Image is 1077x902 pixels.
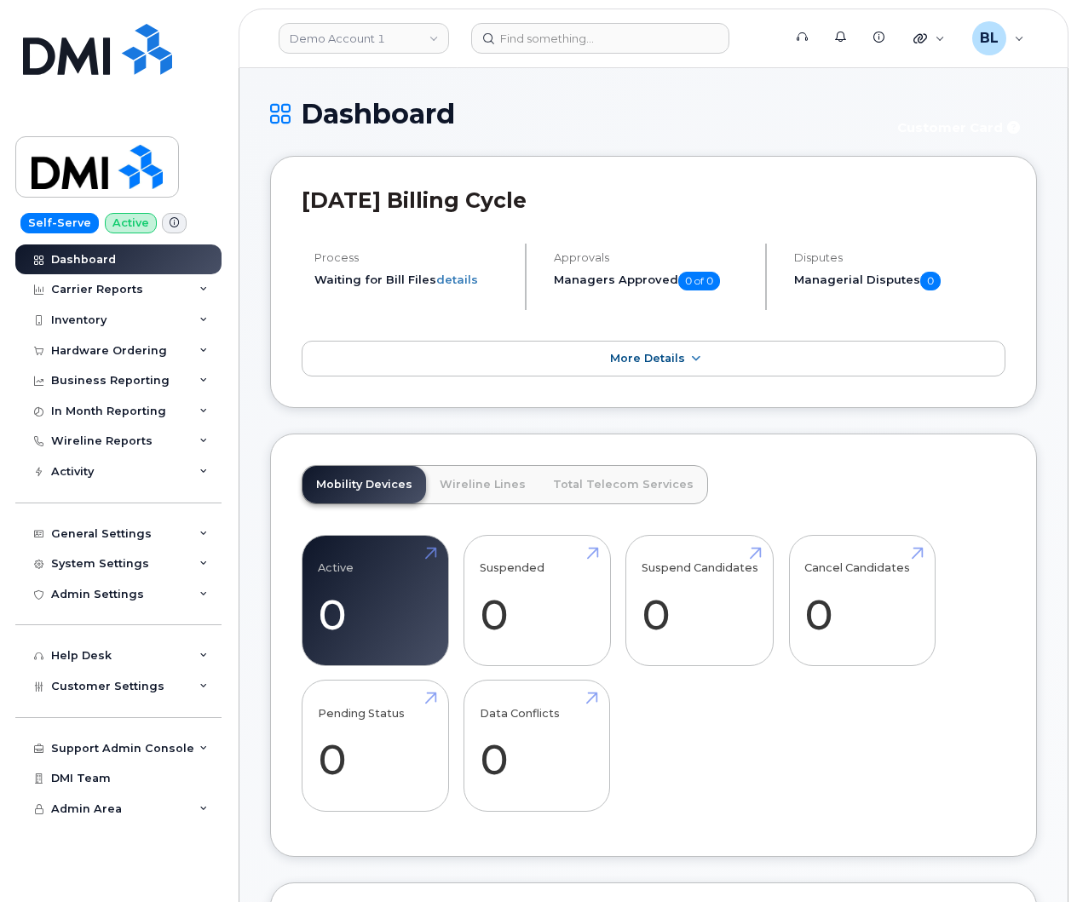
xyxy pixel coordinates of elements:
h2: [DATE] Billing Cycle [302,187,1005,213]
a: Active 0 [318,544,433,657]
span: 0 of 0 [678,272,720,290]
a: Data Conflicts 0 [480,690,595,802]
a: Total Telecom Services [539,466,707,503]
h4: Approvals [554,251,750,264]
h4: Process [314,251,510,264]
h4: Disputes [794,251,1005,264]
a: Pending Status 0 [318,690,433,802]
span: More Details [610,352,685,365]
a: Cancel Candidates 0 [804,544,919,657]
h5: Managers Approved [554,272,750,290]
span: 0 [920,272,941,290]
a: Suspended 0 [480,544,595,657]
h5: Managerial Disputes [794,272,1005,290]
a: Mobility Devices [302,466,426,503]
h1: Dashboard [270,99,875,129]
a: details [436,273,478,286]
li: Waiting for Bill Files [314,272,510,288]
button: Customer Card [884,112,1037,142]
a: Wireline Lines [426,466,539,503]
a: Suspend Candidates 0 [642,544,758,657]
